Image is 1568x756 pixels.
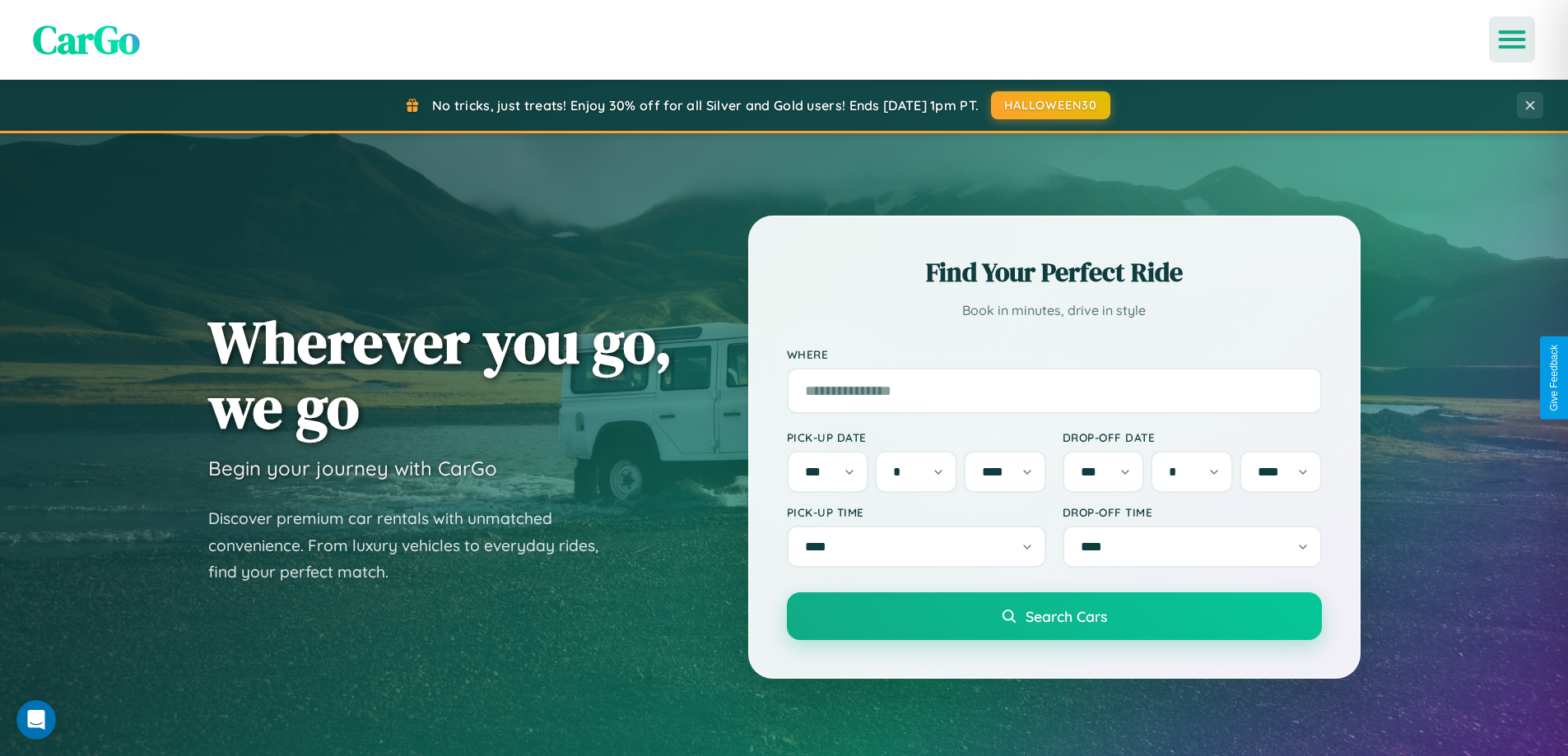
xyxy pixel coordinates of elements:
[1026,607,1107,625] span: Search Cars
[208,456,497,480] h3: Begin your journey with CarGo
[787,430,1046,444] label: Pick-up Date
[1063,430,1322,444] label: Drop-off Date
[787,505,1046,519] label: Pick-up Time
[787,299,1322,322] p: Book in minutes, drive in style
[1548,345,1560,411] div: Give Feedback
[432,97,979,114] span: No tricks, just treats! Enjoy 30% off for all Silver and Gold users! Ends [DATE] 1pm PT.
[787,592,1322,640] button: Search Cars
[208,505,620,586] p: Discover premium car rentals with unmatched convenience. From luxury vehicles to everyday rides, ...
[787,347,1322,361] label: Where
[1063,505,1322,519] label: Drop-off Time
[787,254,1322,290] h2: Find Your Perfect Ride
[16,700,56,740] iframe: Intercom live chat
[208,309,672,439] h1: Wherever you go, we go
[33,12,140,67] span: CarGo
[991,91,1110,119] button: HALLOWEEN30
[1489,16,1535,63] button: Open menu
